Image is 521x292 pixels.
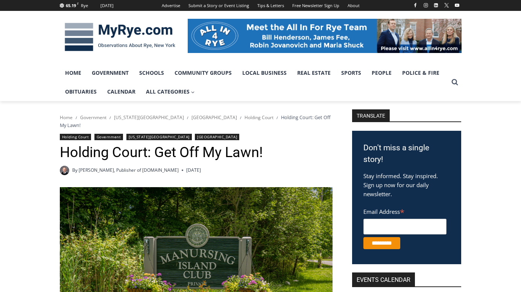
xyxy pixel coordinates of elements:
[126,134,192,140] a: [US_STATE][GEOGRAPHIC_DATA]
[397,64,445,82] a: Police & Fire
[60,134,91,140] a: Holding Court
[109,115,111,120] span: /
[114,114,184,121] a: [US_STATE][GEOGRAPHIC_DATA]
[421,1,430,10] a: Instagram
[102,82,141,101] a: Calendar
[60,64,448,101] nav: Primary Navigation
[66,3,76,8] span: 65.19
[60,82,102,101] a: Obituaries
[141,82,200,101] a: All Categories
[94,134,123,140] a: Government
[60,64,87,82] a: Home
[169,64,237,82] a: Community Groups
[336,64,366,82] a: Sports
[60,18,180,57] img: MyRye.com
[60,166,69,175] a: Author image
[79,167,179,173] a: [PERSON_NAME], Publisher of [DOMAIN_NAME]
[352,109,390,121] strong: TRANSLATE
[363,204,447,218] label: Email Address
[245,114,273,121] a: Holding Court
[188,19,462,53] img: All in for Rye
[77,2,79,6] span: F
[363,171,450,198] p: Stay informed. Stay inspired. Sign up now for our daily newsletter.
[237,64,292,82] a: Local Business
[366,64,397,82] a: People
[442,1,451,10] a: X
[186,166,201,174] time: [DATE]
[60,113,333,129] nav: Breadcrumbs
[448,76,462,89] button: View Search Form
[81,2,88,9] div: Rye
[411,1,420,10] a: Facebook
[72,166,77,174] span: By
[80,114,106,121] a: Government
[60,114,73,121] a: Home
[453,1,462,10] a: YouTube
[187,115,188,120] span: /
[292,64,336,82] a: Real Estate
[76,115,77,120] span: /
[60,114,331,128] span: Holding Court: Get Off My Lawn!
[191,114,237,121] a: [GEOGRAPHIC_DATA]
[134,64,169,82] a: Schools
[195,134,239,140] a: [GEOGRAPHIC_DATA]
[363,142,450,166] h3: Don't miss a single story!
[240,115,242,120] span: /
[276,115,278,120] span: /
[60,144,333,161] h1: Holding Court: Get Off My Lawn!
[100,2,114,9] div: [DATE]
[352,272,415,286] h2: Events Calendar
[87,64,134,82] a: Government
[146,88,195,96] span: All Categories
[431,1,440,10] a: Linkedin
